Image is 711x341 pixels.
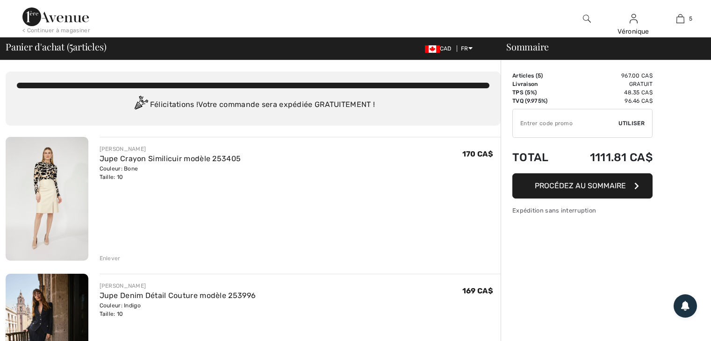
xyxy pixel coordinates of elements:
[425,45,440,53] img: Canadian Dollar
[564,88,653,97] td: 48.35 CA$
[512,173,653,199] button: Procédez au sommaire
[100,145,241,153] div: [PERSON_NAME]
[564,97,653,105] td: 96.46 CA$
[6,42,106,51] span: Panier d'achat ( articles)
[657,13,703,24] a: 5
[512,97,564,105] td: TVQ (9.975%)
[22,26,90,35] div: < Continuer à magasiner
[535,181,626,190] span: Procédez au sommaire
[564,80,653,88] td: Gratuit
[689,14,692,23] span: 5
[676,13,684,24] img: Mon panier
[538,72,541,79] span: 5
[512,71,564,80] td: Articles ( )
[512,142,564,173] td: Total
[564,71,653,80] td: 967.00 CA$
[100,164,241,181] div: Couleur: Bone Taille: 10
[100,301,256,318] div: Couleur: Indigo Taille: 10
[100,254,121,263] div: Enlever
[100,282,256,290] div: [PERSON_NAME]
[495,42,705,51] div: Sommaire
[462,149,493,158] span: 170 CA$
[69,40,73,52] span: 5
[630,13,638,24] img: Mes infos
[461,45,473,52] span: FR
[512,206,653,215] div: Expédition sans interruption
[100,291,256,300] a: Jupe Denim Détail Couture modèle 253996
[513,109,618,137] input: Code promo
[583,13,591,24] img: recherche
[17,96,489,114] div: Félicitations ! Votre commande sera expédiée GRATUITEMENT !
[512,80,564,88] td: Livraison
[100,154,241,163] a: Jupe Crayon Similicuir modèle 253405
[22,7,89,26] img: 1ère Avenue
[425,45,455,52] span: CAD
[131,96,150,114] img: Congratulation2.svg
[618,119,645,128] span: Utiliser
[6,137,88,261] img: Jupe Crayon Similicuir modèle 253405
[564,142,653,173] td: 1111.81 CA$
[462,286,493,295] span: 169 CA$
[630,14,638,23] a: Se connecter
[512,88,564,97] td: TPS (5%)
[610,27,656,36] div: Véronique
